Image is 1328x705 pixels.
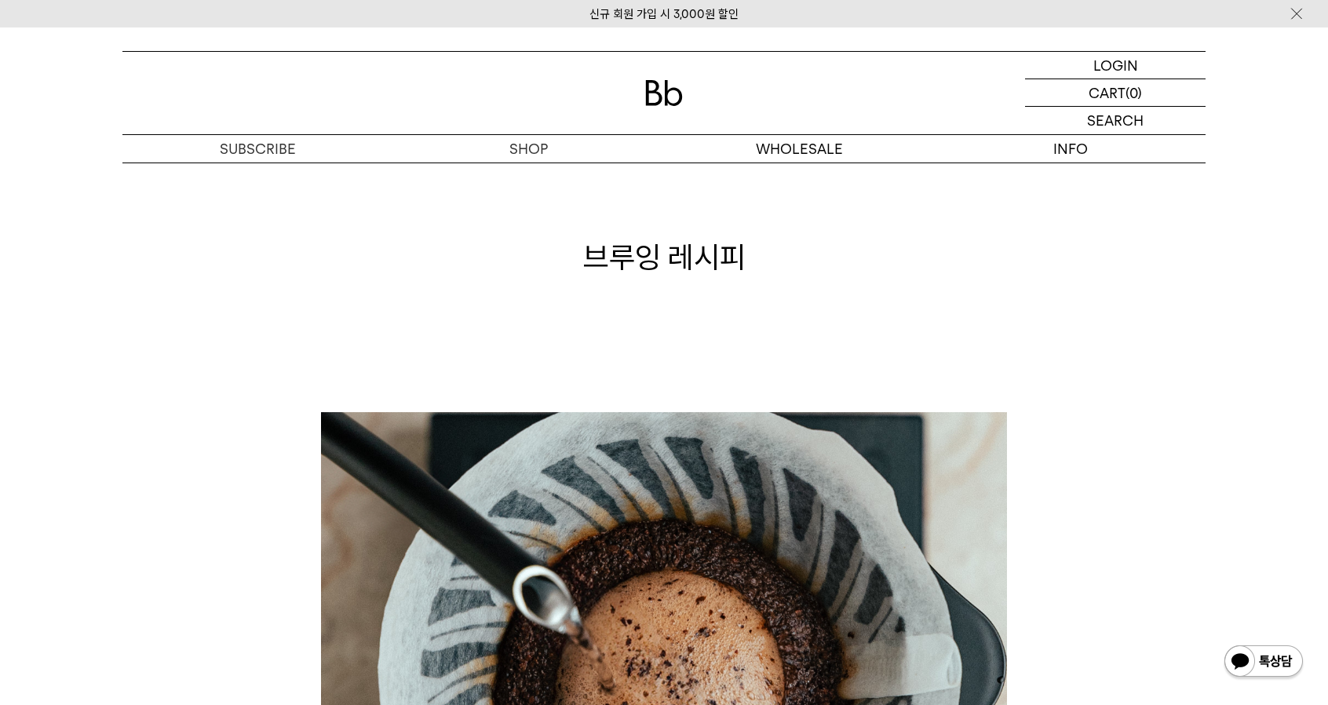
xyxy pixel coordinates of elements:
[122,135,393,163] a: SUBSCRIBE
[664,135,935,163] p: WHOLESALE
[1093,52,1138,79] p: LOGIN
[1087,107,1144,134] p: SEARCH
[935,135,1206,163] p: INFO
[1025,79,1206,107] a: CART (0)
[645,80,683,106] img: 로고
[1223,644,1304,681] img: 카카오톡 채널 1:1 채팅 버튼
[1025,52,1206,79] a: LOGIN
[589,7,739,21] a: 신규 회원 가입 시 3,000원 할인
[393,135,664,163] a: SHOP
[1089,79,1126,106] p: CART
[122,236,1206,278] h1: 브루잉 레시피
[1126,79,1142,106] p: (0)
